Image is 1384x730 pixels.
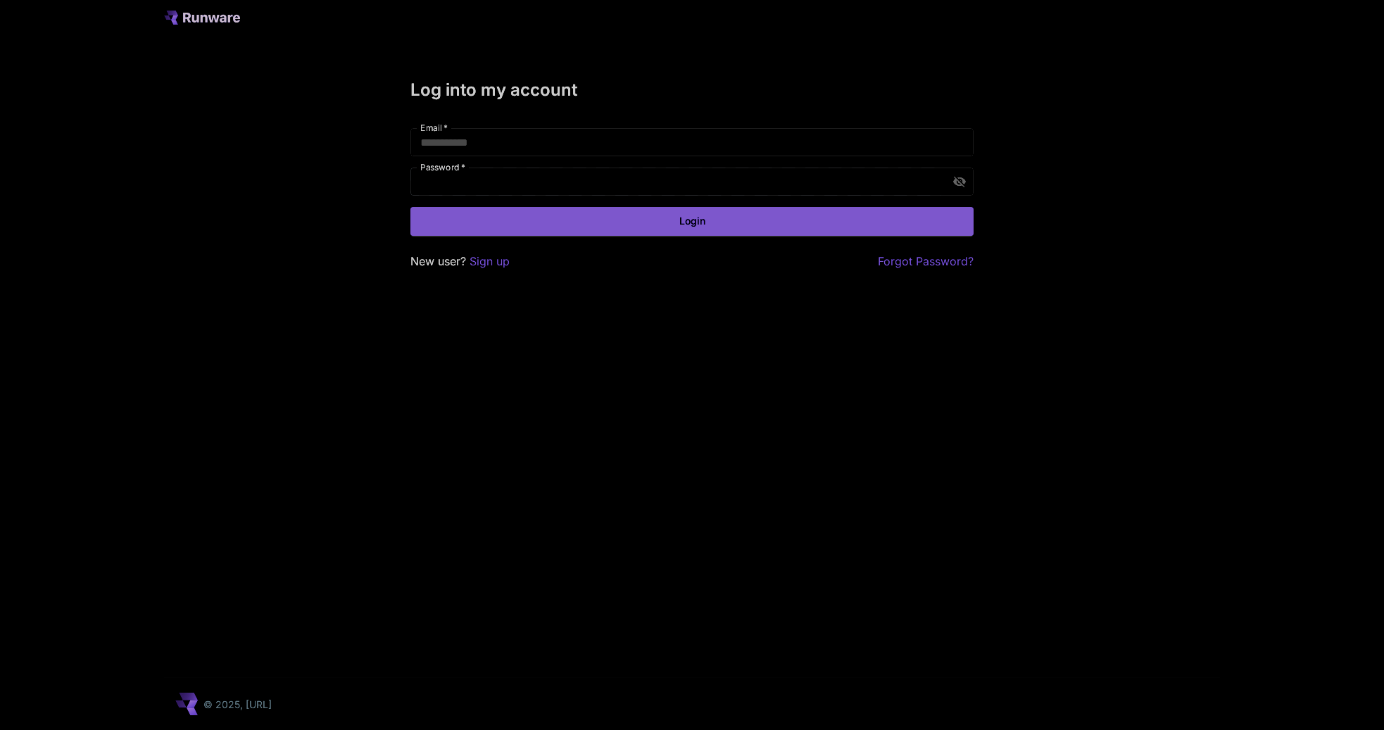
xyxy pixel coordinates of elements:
[410,207,974,236] button: Login
[410,80,974,100] h3: Log into my account
[203,697,272,712] p: © 2025, [URL]
[947,169,972,194] button: toggle password visibility
[410,253,510,270] p: New user?
[470,253,510,270] button: Sign up
[420,161,465,173] label: Password
[878,253,974,270] button: Forgot Password?
[420,122,448,134] label: Email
